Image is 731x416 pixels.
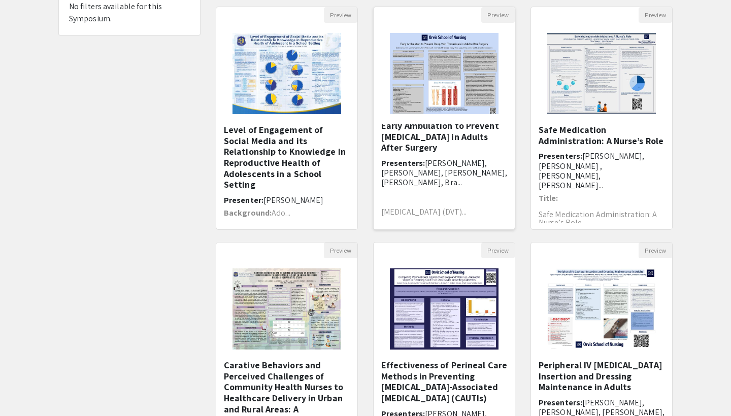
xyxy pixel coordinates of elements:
[224,124,350,190] h5: Level of Engagement of Social Media and its Relationship to Knowledge in Reproductive Health of A...
[539,151,664,190] h6: Presenters:
[216,7,358,230] div: Open Presentation <p>Level of Engagement of Social Media and its Relationship to Knowledge in Rep...
[481,7,515,23] button: Preview
[380,258,508,360] img: <p>Effectiveness of Perineal Care Methods in Preventing Catheter-Associated Urinary Tract&nbsp;</...
[380,23,508,124] img: <p>Early Ambulation to Prevent Deep Vein Thrombosis in Adults After Surgery</p>
[224,195,350,205] h6: Presenter:
[381,158,507,188] h6: Presenters:
[222,258,351,360] img: <p>Carative Behaviors and Perceived Challenges of Community Health Nurses to Healthcare Delivery ...
[381,120,507,153] h5: Early Ambulation to Prevent [MEDICAL_DATA] in Adults After Surgery
[539,360,664,393] h5: Peripheral IV [MEDICAL_DATA] Insertion and Dressing Maintenance in Adults
[373,7,515,230] div: Open Presentation <p>Early Ambulation to Prevent Deep Vein Thrombosis in Adults After Surgery</p>
[481,242,515,258] button: Preview
[224,209,350,217] p: Ado...
[224,207,272,218] strong: Background:
[263,195,323,205] span: [PERSON_NAME]
[539,124,664,146] h5: Safe Medication Administration: A Nurse’s Role
[639,7,672,23] button: Preview
[537,23,666,124] img: <p>Safe Medication Administration: A Nurse’s Role</p>
[539,211,664,227] p: Safe Medication Administration: A Nurse’s Role
[381,360,507,403] h5: Effectiveness of Perineal Care Methods in Preventing [MEDICAL_DATA]-Associated [MEDICAL_DATA] (CA...
[381,206,467,217] span: [MEDICAL_DATA] (DVT)...
[324,242,357,258] button: Preview
[639,242,672,258] button: Preview
[8,370,43,408] iframe: Chat
[222,23,351,124] img: <p>Level of Engagement of Social Media and its Relationship to Knowledge in Reproductive Health o...
[537,258,666,360] img: <p>Peripheral IV Catheter Insertion and Dressing Maintenance in Adults</p>
[539,193,558,203] strong: Title:
[539,151,645,191] span: [PERSON_NAME], [PERSON_NAME] , [PERSON_NAME], [PERSON_NAME]...
[324,7,357,23] button: Preview
[381,158,507,188] span: [PERSON_NAME], [PERSON_NAME], [PERSON_NAME], [PERSON_NAME], Bra...
[530,7,673,230] div: Open Presentation <p>Safe Medication Administration: A Nurse’s Role</p>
